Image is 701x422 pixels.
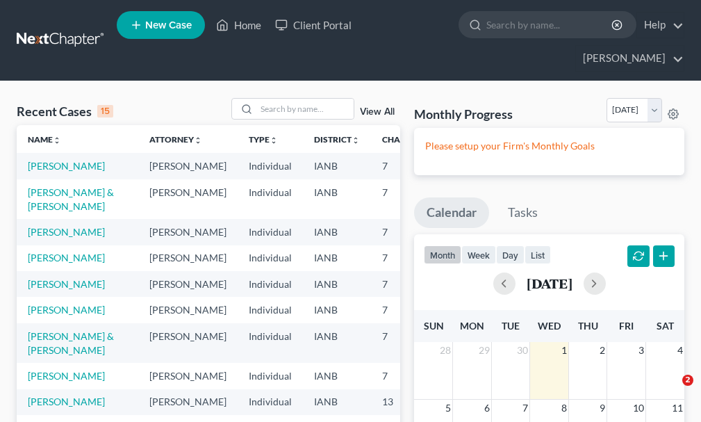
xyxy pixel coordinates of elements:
span: Mon [460,320,484,332]
span: 29 [477,342,491,359]
td: 13 [371,389,440,415]
span: 28 [438,342,452,359]
td: IANB [303,153,371,179]
td: IANB [303,297,371,323]
i: unfold_more [53,136,61,145]
td: 7 [371,363,440,389]
a: Home [209,13,268,38]
span: 3 [637,342,645,359]
div: Recent Cases [17,103,113,120]
a: Districtunfold_more [314,134,360,145]
a: Client Portal [268,13,358,38]
a: [PERSON_NAME] & [PERSON_NAME] [28,186,114,212]
span: Tue [502,320,520,332]
td: [PERSON_NAME] [138,179,238,219]
a: [PERSON_NAME] [576,46,684,71]
span: 9 [598,400,607,416]
span: Thu [578,320,598,332]
td: Individual [238,271,303,297]
td: IANB [303,219,371,245]
a: Nameunfold_more [28,134,61,145]
td: 7 [371,297,440,323]
td: IANB [303,179,371,219]
td: [PERSON_NAME] [138,389,238,415]
a: Chapterunfold_more [382,134,429,145]
td: Individual [238,297,303,323]
span: 6 [483,400,491,416]
a: Attorneyunfold_more [149,134,202,145]
span: Wed [538,320,561,332]
td: 7 [371,219,440,245]
a: Tasks [495,197,550,228]
td: [PERSON_NAME] [138,271,238,297]
td: Individual [238,389,303,415]
i: unfold_more [194,136,202,145]
a: [PERSON_NAME] & [PERSON_NAME] [28,330,114,356]
a: Help [637,13,684,38]
td: [PERSON_NAME] [138,363,238,389]
td: [PERSON_NAME] [138,219,238,245]
td: 7 [371,179,440,219]
p: Please setup your Firm's Monthly Goals [425,139,673,153]
i: unfold_more [270,136,278,145]
h2: [DATE] [527,276,572,291]
button: list [525,245,551,264]
span: Sun [424,320,444,332]
button: day [496,245,525,264]
input: Search by name... [256,99,354,119]
td: Individual [238,363,303,389]
span: 30 [516,342,529,359]
a: [PERSON_NAME] [28,252,105,263]
a: [PERSON_NAME] [28,396,105,407]
td: IANB [303,271,371,297]
td: [PERSON_NAME] [138,323,238,363]
span: 2 [682,375,693,386]
button: week [461,245,496,264]
td: Individual [238,245,303,271]
td: [PERSON_NAME] [138,245,238,271]
span: 1 [560,342,568,359]
button: month [424,245,461,264]
a: Typeunfold_more [249,134,278,145]
span: 10 [632,400,645,416]
td: Individual [238,179,303,219]
td: Individual [238,153,303,179]
td: 7 [371,245,440,271]
div: 15 [97,105,113,117]
td: [PERSON_NAME] [138,297,238,323]
span: 8 [560,400,568,416]
td: IANB [303,323,371,363]
a: [PERSON_NAME] [28,226,105,238]
td: IANB [303,245,371,271]
span: New Case [145,20,192,31]
span: 7 [521,400,529,416]
h3: Monthly Progress [414,106,513,122]
td: Individual [238,323,303,363]
td: 7 [371,271,440,297]
span: 2 [598,342,607,359]
td: Individual [238,219,303,245]
iframe: Intercom live chat [654,375,687,408]
span: 4 [676,342,684,359]
td: IANB [303,389,371,415]
a: Calendar [414,197,489,228]
i: unfold_more [352,136,360,145]
input: Search by name... [486,12,613,38]
td: [PERSON_NAME] [138,153,238,179]
a: View All [360,107,395,117]
span: Fri [619,320,634,332]
a: [PERSON_NAME] [28,370,105,382]
span: 5 [444,400,452,416]
a: [PERSON_NAME] [28,278,105,290]
a: [PERSON_NAME] [28,160,105,172]
td: 7 [371,323,440,363]
td: 7 [371,153,440,179]
span: Sat [657,320,674,332]
a: [PERSON_NAME] [28,304,105,316]
td: IANB [303,363,371,389]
